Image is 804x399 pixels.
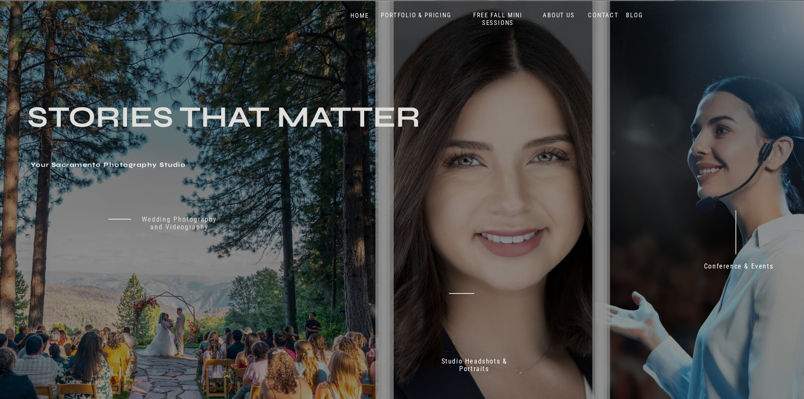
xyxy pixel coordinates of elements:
h3: Stories that Matter [27,104,449,155]
a: ABOUT US [541,11,577,19]
a: CONTACT [586,11,621,19]
h1: Your Sacramento Photography Studio [31,161,344,170]
a: Studio Headshots & Portraits [431,358,517,376]
a: BLOG [624,11,645,19]
a: Conference & Events [698,263,779,274]
a: PORTFOLIO & PRICING [378,11,455,19]
a: FREE FALL MINI SESSIONS [463,11,533,27]
a: HOME [342,12,378,20]
p: 70+ 5 Star reviews on Google & Yelp [487,317,601,339]
h2: Don't just take our word for it [414,205,658,286]
a: Wedding Photography and Videography [135,216,223,239]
